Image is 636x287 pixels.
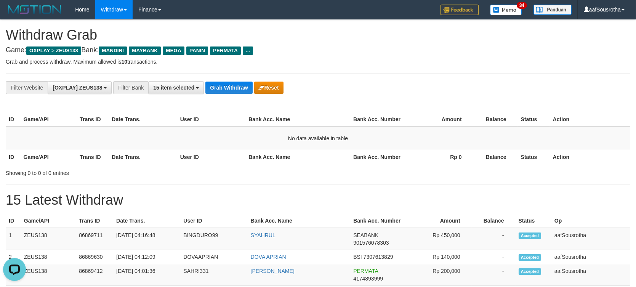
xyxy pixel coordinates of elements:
[77,112,109,127] th: Trans ID
[550,112,630,127] th: Action
[210,46,241,55] span: PERMATA
[76,250,113,264] td: 86869630
[551,228,630,250] td: aafSousrotha
[6,228,21,250] td: 1
[21,264,76,286] td: ZEUS138
[472,264,516,286] td: -
[99,46,127,55] span: MANDIRI
[21,150,77,164] th: Game/API
[519,232,541,239] span: Accepted
[406,214,472,228] th: Amount
[26,46,81,55] span: OXPLAY > ZEUS138
[254,82,284,94] button: Reset
[472,214,516,228] th: Balance
[364,254,393,260] span: Copy 7307613829 to clipboard
[6,81,48,94] div: Filter Website
[6,127,630,150] td: No data available in table
[180,228,247,250] td: BINGDURO99
[518,150,550,164] th: Status
[518,112,550,127] th: Status
[163,46,184,55] span: MEGA
[153,85,194,91] span: 15 item selected
[350,112,407,127] th: Bank Acc. Number
[6,250,21,264] td: 2
[186,46,208,55] span: PANIN
[6,150,21,164] th: ID
[177,150,245,164] th: User ID
[406,264,472,286] td: Rp 200,000
[516,214,551,228] th: Status
[21,112,77,127] th: Game/API
[243,46,253,55] span: ...
[76,214,113,228] th: Trans ID
[109,150,177,164] th: Date Trans.
[473,150,518,164] th: Balance
[519,268,541,275] span: Accepted
[113,264,180,286] td: [DATE] 04:01:36
[77,150,109,164] th: Trans ID
[353,268,378,274] span: PERMATA
[533,5,572,15] img: panduan.png
[21,250,76,264] td: ZEUS138
[517,2,527,9] span: 34
[353,240,389,246] span: Copy 901576078303 to clipboard
[251,254,286,260] a: DOVA APRIAN
[353,232,378,238] span: SEABANK
[519,254,541,261] span: Accepted
[76,264,113,286] td: 86869412
[76,228,113,250] td: 86869711
[551,264,630,286] td: aafSousrotha
[441,5,479,15] img: Feedback.jpg
[177,112,245,127] th: User ID
[21,228,76,250] td: ZEUS138
[53,85,102,91] span: [OXPLAY] ZEUS138
[353,254,362,260] span: BSI
[245,150,350,164] th: Bank Acc. Name
[3,3,26,26] button: Open LiveChat chat widget
[407,150,473,164] th: Rp 0
[406,250,472,264] td: Rp 140,000
[251,268,295,274] a: [PERSON_NAME]
[472,228,516,250] td: -
[551,250,630,264] td: aafSousrotha
[121,59,127,65] strong: 10
[245,112,350,127] th: Bank Acc. Name
[48,81,112,94] button: [OXPLAY] ZEUS138
[551,214,630,228] th: Op
[113,250,180,264] td: [DATE] 04:12:09
[148,81,204,94] button: 15 item selected
[205,82,252,94] button: Grab Withdraw
[6,58,630,66] p: Grab and process withdraw. Maximum allowed is transactions.
[473,112,518,127] th: Balance
[251,232,276,238] a: SYAHRUL
[407,112,473,127] th: Amount
[180,264,247,286] td: SAHRI331
[6,166,259,177] div: Showing 0 to 0 of 0 entries
[129,46,161,55] span: MAYBANK
[6,46,630,54] h4: Game: Bank:
[472,250,516,264] td: -
[6,192,630,208] h1: 15 Latest Withdraw
[6,112,21,127] th: ID
[6,214,21,228] th: ID
[109,112,177,127] th: Date Trans.
[490,5,522,15] img: Button%20Memo.svg
[248,214,351,228] th: Bank Acc. Name
[113,214,180,228] th: Date Trans.
[113,81,148,94] div: Filter Bank
[550,150,630,164] th: Action
[350,214,406,228] th: Bank Acc. Number
[6,4,64,15] img: MOTION_logo.png
[6,27,630,43] h1: Withdraw Grab
[350,150,407,164] th: Bank Acc. Number
[113,228,180,250] td: [DATE] 04:16:48
[180,250,247,264] td: DOVAAPRIAN
[180,214,247,228] th: User ID
[21,214,76,228] th: Game/API
[406,228,472,250] td: Rp 450,000
[353,276,383,282] span: Copy 4174893999 to clipboard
